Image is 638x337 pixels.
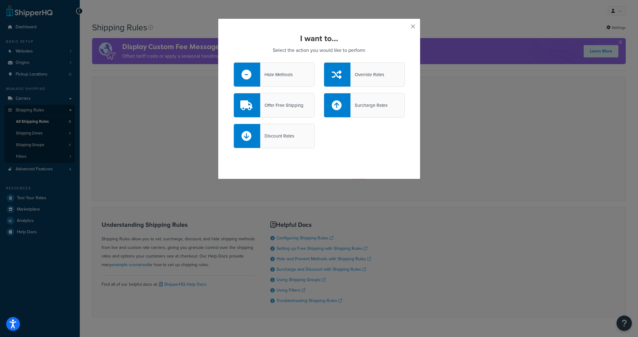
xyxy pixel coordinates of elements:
[234,46,405,55] p: Select the action you would like to perform
[260,101,304,110] div: Offer Free Shipping
[300,33,338,44] strong: I want to...
[350,101,388,110] div: Surcharge Rates
[350,70,384,79] div: Override Rates
[260,70,293,79] div: Hide Methods
[260,132,294,140] div: Discount Rates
